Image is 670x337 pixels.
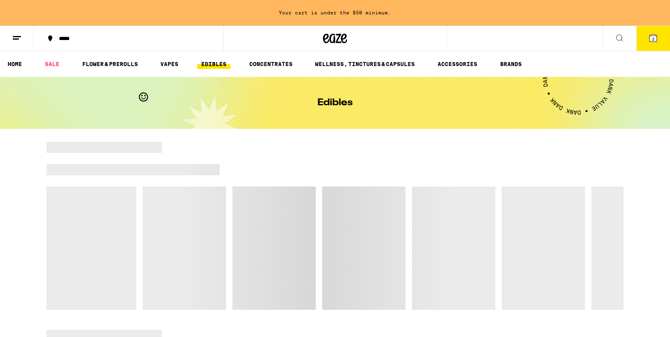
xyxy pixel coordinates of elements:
button: BRANDS [496,59,526,69]
a: CONCENTRATES [245,59,297,69]
span: 2 [652,36,654,41]
a: FLOWER & PREROLLS [78,59,142,69]
a: VAPES [156,59,182,69]
a: EDIBLES [197,59,230,69]
button: 2 [636,26,670,51]
h1: Edibles [317,98,353,108]
a: SALE [41,59,63,69]
a: WELLNESS, TINCTURES & CAPSULES [311,59,419,69]
a: HOME [4,59,26,69]
a: ACCESSORIES [434,59,481,69]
